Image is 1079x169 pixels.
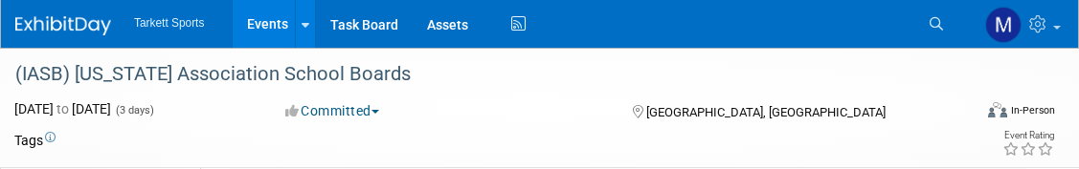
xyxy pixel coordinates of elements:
span: to [54,101,72,116]
img: megan powell [985,7,1022,43]
span: Tarkett Sports [134,16,204,30]
div: In-Person [1010,103,1055,117]
div: Event Format [893,99,1055,128]
div: Event Rating [1002,131,1054,140]
span: (3 days) [114,104,154,116]
td: Tags [14,131,56,150]
span: [GEOGRAPHIC_DATA], [GEOGRAPHIC_DATA] [646,105,886,119]
img: ExhibitDay [15,16,111,35]
img: Format-Inperson.png [988,102,1007,117]
button: Committed [279,101,387,120]
span: [DATE] [DATE] [14,101,111,116]
div: (IASB) [US_STATE] Association School Boards [9,57,953,92]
